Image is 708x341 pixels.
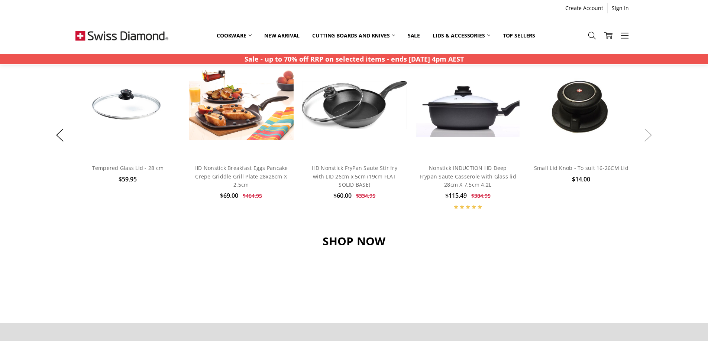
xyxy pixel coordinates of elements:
img: Small Lid Knob - To suit 16-26CM Lid [538,53,624,158]
span: $384.95 [471,192,491,199]
img: Free Shipping On Every Order [75,17,168,54]
a: Cookware [210,27,258,44]
a: Cutting boards and knives [306,27,401,44]
a: Create Account [561,3,607,13]
a: Nonstick INDUCTION HD Deep Frypan Saute Casserole with Glass lid 28cm X 7.5cm 4.2L [416,53,521,158]
span: $14.00 [572,175,590,183]
a: Sign In [608,3,633,13]
a: HD Nonstick Breakfast Eggs Pancake Crepe Griddle Grill Plate 28x28cm X 2.5cm [194,164,288,188]
span: $334.95 [356,192,375,199]
span: $115.49 [445,191,467,200]
a: Small Lid Knob - To suit 16-26CM Lid [529,53,634,158]
img: Tempered Glass Lid - 28 cm [75,73,181,138]
img: HD Nonstick FryPan Saute Stir fry with LID 26cm x 5cm (19cm FLAT SOLID BASE) [302,81,407,129]
img: Nonstick INDUCTION HD Deep Frypan Saute Casserole with Glass lid 28cm X 7.5cm 4.2L [416,74,521,137]
span: $60.00 [333,191,352,200]
a: HD Nonstick FryPan Saute Stir fry with LID 26cm x 5cm (19cm FLAT SOLID BASE) [312,164,397,188]
button: Next [641,124,656,147]
a: Sale [401,27,426,44]
button: Previous [52,124,67,147]
a: HD Nonstick FryPan Saute Stir fry with LID 26cm x 5cm (19cm FLAT SOLID BASE) [302,53,407,158]
a: Small Lid Knob - To suit 16-26CM Lid [534,164,628,171]
span: $59.95 [119,175,137,183]
a: HD Nonstick Breakfast Eggs Pancake Crepe Griddle Grill Plate 28x28cm X 2.5cm [189,53,294,158]
span: $464.95 [243,192,262,199]
h3: SHOP NOW [75,234,633,248]
a: Lids & Accessories [426,27,496,44]
img: HD Nonstick Breakfast Eggs Pancake Crepe Griddle Grill Plate 28x28cm X 2.5cm [189,71,294,141]
a: New arrival [258,27,306,44]
a: Tempered Glass Lid - 28 cm [92,164,164,171]
a: Tempered Glass Lid - 28 cm [75,53,181,158]
span: $69.00 [220,191,238,200]
a: Nonstick INDUCTION HD Deep Frypan Saute Casserole with Glass lid 28cm X 7.5cm 4.2L [420,164,516,188]
strong: Sale - up to 70% off RRP on selected items - ends [DATE] 4pm AEST [245,55,464,63]
a: Top Sellers [497,27,541,44]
